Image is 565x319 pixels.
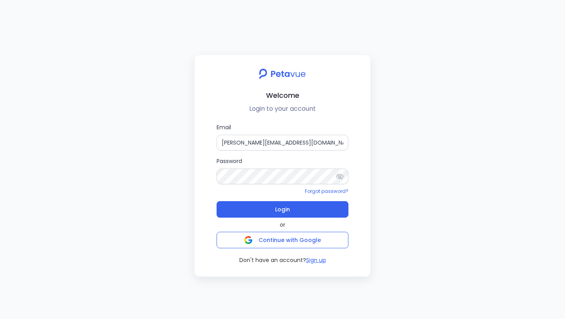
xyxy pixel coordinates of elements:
input: Email [217,135,348,150]
h2: Welcome [201,90,364,101]
label: Password [217,157,348,184]
img: petavue logo [254,64,311,83]
span: Login [275,204,290,215]
span: or [280,221,285,229]
a: Forgot password? [305,188,348,194]
input: Password [217,169,348,184]
span: Continue with Google [259,236,321,244]
button: Continue with Google [217,232,348,248]
button: Login [217,201,348,218]
label: Email [217,123,348,150]
button: Sign up [306,256,326,264]
span: Don't have an account? [239,256,306,264]
p: Login to your account [201,104,364,114]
